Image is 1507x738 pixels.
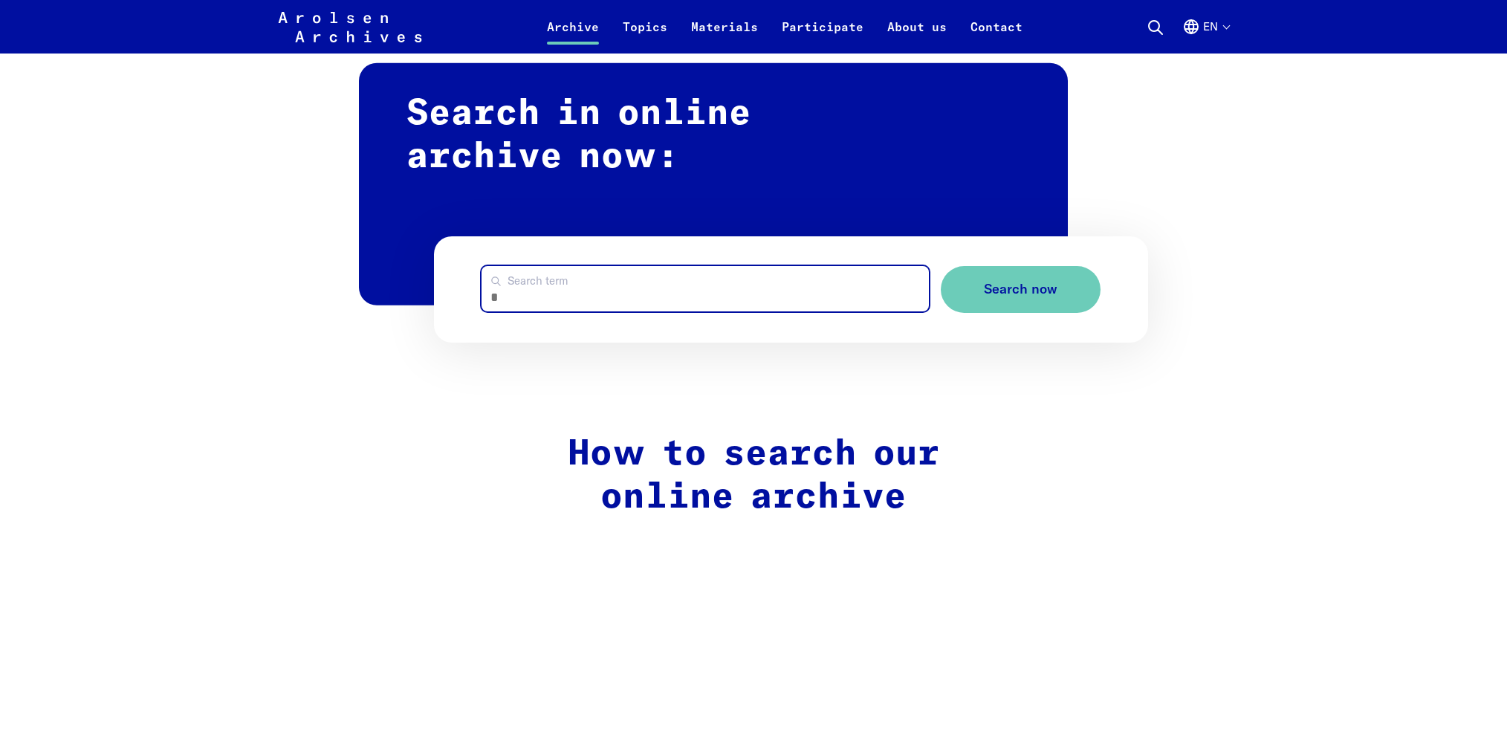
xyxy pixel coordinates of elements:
nav: Primary [535,9,1034,45]
button: Search now [941,266,1101,313]
a: Topics [611,18,679,54]
h2: How to search our online archive [439,433,1068,519]
h2: Search in online archive now: [359,63,1068,305]
a: Contact [959,18,1034,54]
a: About us [875,18,959,54]
button: English, language selection [1182,18,1229,54]
a: Materials [679,18,770,54]
a: Archive [535,18,611,54]
span: Search now [984,282,1057,297]
a: Participate [770,18,875,54]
